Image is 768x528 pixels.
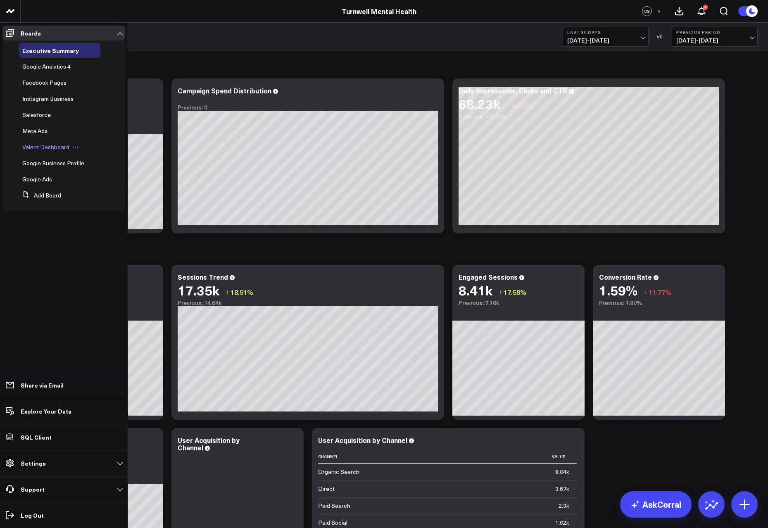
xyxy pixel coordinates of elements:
div: Sessions Trend [178,272,228,281]
button: Last 30 Days[DATE]-[DATE] [563,27,649,47]
a: Facebook Pages [22,79,67,86]
span: Google Analytics 4 [22,62,71,70]
div: CS [642,6,652,16]
span: Instagram Business [22,95,74,102]
div: Organic Search [318,468,359,476]
div: Previous: 0 [178,104,438,111]
p: SQL Client [21,434,52,440]
p: Support [21,486,45,492]
a: Meta Ads [22,128,48,134]
p: Log Out [21,512,44,518]
div: User Acquisition by Channel [178,435,240,452]
div: 8.41k [459,283,492,297]
th: Value [401,450,577,464]
a: Salesforce [22,112,51,118]
div: 3 [703,5,708,10]
span: Google Ads [22,175,52,183]
span: Salesforce [22,111,51,119]
p: Explore Your Data [21,408,71,414]
div: 1.59% [599,283,637,297]
div: 8.04k [555,468,569,476]
a: Executive Summary [22,47,79,54]
b: Last 30 Days [567,30,644,35]
div: Conversion Rate [599,272,652,281]
div: 3.67k [555,485,569,493]
button: Add Board [19,188,61,203]
span: Google Business Profile [22,159,84,167]
th: Channel [318,450,401,464]
div: Daily Impressions, Clicks and CTR [459,86,567,95]
p: Share via Email [21,382,64,388]
div: Previous: 1.80% [599,300,719,306]
a: Valent Dashboard [22,144,69,150]
p: Settings [21,460,46,466]
span: ↑ [499,287,502,297]
a: SQL Client [2,430,125,445]
div: User Acquisition by Channel [318,435,407,445]
div: Paid Search [318,502,350,510]
button: Previous Period[DATE]-[DATE] [672,27,758,47]
span: [DATE] - [DATE] [567,37,644,44]
div: VS [653,34,668,39]
a: Google Business Profile [22,160,84,166]
span: Executive Summary [22,46,79,55]
a: Google Analytics 4 [22,63,71,70]
span: + [657,8,661,14]
a: Instagram Business [22,95,74,102]
div: 2.3k [559,502,569,510]
p: Boards [21,30,41,36]
div: Previous: 7.16k [459,300,578,306]
button: + [654,6,664,16]
a: Turnwell Mental Health [342,7,416,16]
div: Direct [318,485,335,493]
a: Log Out [2,508,125,523]
span: Valent Dashboard [22,143,69,151]
span: ↓ [644,287,647,297]
span: ↑ [226,287,229,297]
span: 11.77% [649,288,671,297]
div: Paid Social [318,518,347,527]
div: Previous: 14.64k [178,300,438,306]
span: 17.58% [504,288,526,297]
div: Campaign Spend Distribution [178,86,271,95]
div: 1.02k [555,518,569,527]
span: 18.51% [231,288,253,297]
div: Engaged Sessions [459,272,518,281]
span: Meta Ads [22,127,48,135]
a: AskCorral [620,491,692,518]
span: [DATE] - [DATE] [676,37,753,44]
a: Google Ads [22,176,52,183]
div: 17.35k [178,283,219,297]
b: Previous Period [676,30,753,35]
